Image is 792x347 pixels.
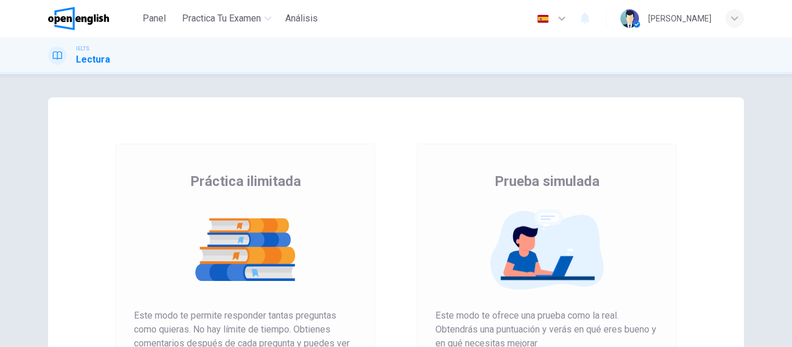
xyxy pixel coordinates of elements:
[48,7,109,30] img: OpenEnglish logo
[620,9,639,28] img: Profile picture
[281,8,322,29] button: Análisis
[48,7,136,30] a: OpenEnglish logo
[190,172,301,191] span: Práctica ilimitada
[76,53,110,67] h1: Lectura
[76,45,89,53] span: IELTS
[177,8,276,29] button: Practica tu examen
[143,12,166,25] span: Panel
[285,12,318,25] span: Análisis
[182,12,261,25] span: Practica tu examen
[536,14,550,23] img: es
[495,172,600,191] span: Prueba simulada
[136,8,173,29] button: Panel
[648,12,711,25] div: [PERSON_NAME]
